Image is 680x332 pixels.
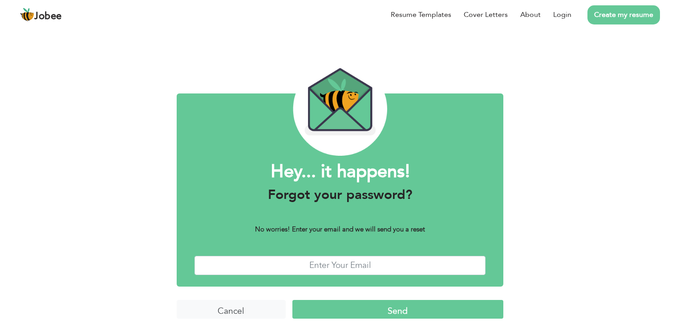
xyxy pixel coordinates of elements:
[255,225,425,234] b: No worries! Enter your email and we will send you a reset
[520,9,541,20] a: About
[391,9,451,20] a: Resume Templates
[292,300,503,319] input: Send
[194,187,486,203] h3: Forgot your password?
[20,8,62,22] a: Jobee
[293,62,387,156] img: envelope_bee.png
[553,9,571,20] a: Login
[177,300,286,319] input: Cancel
[464,9,508,20] a: Cover Letters
[194,256,486,275] input: Enter Your Email
[194,160,486,183] h1: Hey... it happens!
[20,8,34,22] img: jobee.io
[34,12,62,21] span: Jobee
[587,5,660,24] a: Create my resume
